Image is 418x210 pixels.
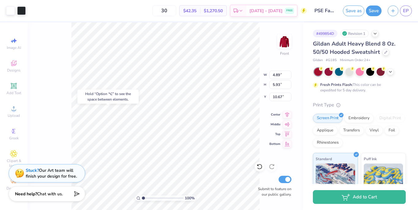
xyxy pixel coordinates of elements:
[37,191,63,197] span: Chat with us.
[313,58,323,63] span: Gildan
[316,164,355,194] img: Standard
[313,190,406,204] button: Add to Cart
[78,90,139,104] div: Hold “Option ⌥” to see the space between elements.
[320,82,396,93] div: This color can be expedited for 5 day delivery.
[269,142,280,146] span: Bottom
[313,40,395,56] span: Gildan Adult Heavy Blend 8 Oz. 50/50 Hooded Sweatshirt
[269,112,280,117] span: Center
[152,5,176,16] input: – –
[403,7,409,14] span: EP
[7,45,21,50] span: Image AI
[278,35,291,48] img: Front
[255,186,291,197] label: Submit to feature on our public gallery.
[6,90,21,95] span: Add Text
[269,122,280,127] span: Middle
[313,30,337,37] div: # 499854D
[26,168,39,173] strong: Stuck?
[326,58,337,63] span: # G185
[249,8,283,14] span: [DATE] - [DATE]
[313,126,337,135] div: Applique
[26,168,77,179] div: Our Art team will finish your design for free.
[313,114,343,123] div: Screen Print
[366,6,382,16] button: Save
[364,156,377,162] span: Puff Ink
[375,114,405,123] div: Digital Print
[8,113,20,118] span: Upload
[339,126,364,135] div: Transfers
[6,186,21,191] span: Decorate
[269,132,280,136] span: Top
[316,156,332,162] span: Standard
[185,195,195,201] span: 100 %
[344,114,374,123] div: Embroidery
[286,9,293,13] span: FREE
[313,138,343,147] div: Rhinestones
[400,6,412,16] a: EP
[310,5,340,17] input: Untitled Design
[204,8,223,14] span: $1,270.50
[280,51,289,56] div: Front
[313,101,406,109] div: Print Type
[366,126,383,135] div: Vinyl
[340,58,370,63] span: Minimum Order: 24 +
[7,68,21,73] span: Designs
[15,191,37,197] strong: Need help?
[340,30,369,37] div: Revision 1
[320,82,353,87] strong: Fresh Prints Flash:
[364,164,403,194] img: Puff Ink
[9,136,19,141] span: Greek
[385,126,399,135] div: Foil
[343,6,364,16] button: Save as
[183,8,196,14] span: $42.35
[3,158,25,168] span: Clipart & logos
